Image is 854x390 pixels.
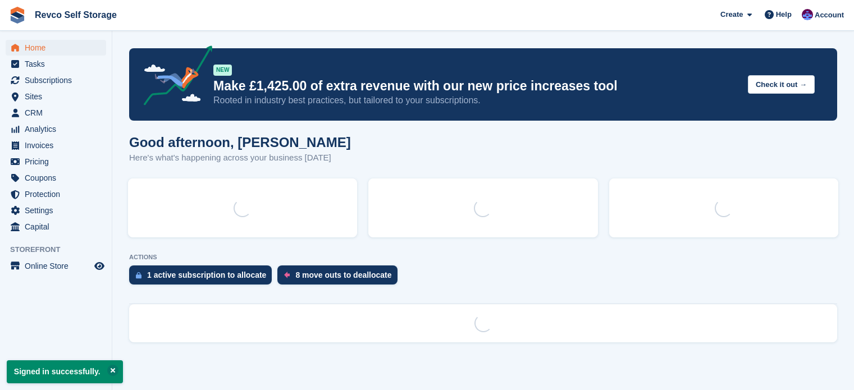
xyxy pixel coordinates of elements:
[213,78,739,94] p: Make £1,425.00 of extra revenue with our new price increases tool
[213,65,232,76] div: NEW
[129,152,351,164] p: Here's what's happening across your business [DATE]
[6,56,106,72] a: menu
[7,360,123,383] p: Signed in successfully.
[6,137,106,153] a: menu
[284,272,290,278] img: move_outs_to_deallocate_icon-f764333ba52eb49d3ac5e1228854f67142a1ed5810a6f6cc68b1a99e826820c5.svg
[720,9,743,20] span: Create
[776,9,792,20] span: Help
[295,270,391,279] div: 8 move outs to deallocate
[25,89,92,104] span: Sites
[129,265,277,290] a: 1 active subscription to allocate
[6,72,106,88] a: menu
[213,94,739,107] p: Rooted in industry best practices, but tailored to your subscriptions.
[25,203,92,218] span: Settings
[6,258,106,274] a: menu
[30,6,121,24] a: Revco Self Storage
[25,105,92,121] span: CRM
[25,258,92,274] span: Online Store
[802,9,813,20] img: Lianne Revell
[6,89,106,104] a: menu
[277,265,403,290] a: 8 move outs to deallocate
[147,270,266,279] div: 1 active subscription to allocate
[25,72,92,88] span: Subscriptions
[10,244,112,255] span: Storefront
[6,203,106,218] a: menu
[25,154,92,169] span: Pricing
[25,40,92,56] span: Home
[9,7,26,24] img: stora-icon-8386f47178a22dfd0bd8f6a31ec36ba5ce8667c1dd55bd0f319d3a0aa187defe.svg
[6,40,106,56] a: menu
[815,10,844,21] span: Account
[6,154,106,169] a: menu
[136,272,141,279] img: active_subscription_to_allocate_icon-d502201f5373d7db506a760aba3b589e785aa758c864c3986d89f69b8ff3...
[134,45,213,109] img: price-adjustments-announcement-icon-8257ccfd72463d97f412b2fc003d46551f7dbcb40ab6d574587a9cd5c0d94...
[6,170,106,186] a: menu
[6,105,106,121] a: menu
[25,121,92,137] span: Analytics
[129,135,351,150] h1: Good afternoon, [PERSON_NAME]
[25,170,92,186] span: Coupons
[25,56,92,72] span: Tasks
[6,121,106,137] a: menu
[25,186,92,202] span: Protection
[25,219,92,235] span: Capital
[6,186,106,202] a: menu
[748,75,815,94] button: Check it out →
[25,137,92,153] span: Invoices
[129,254,837,261] p: ACTIONS
[93,259,106,273] a: Preview store
[6,219,106,235] a: menu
